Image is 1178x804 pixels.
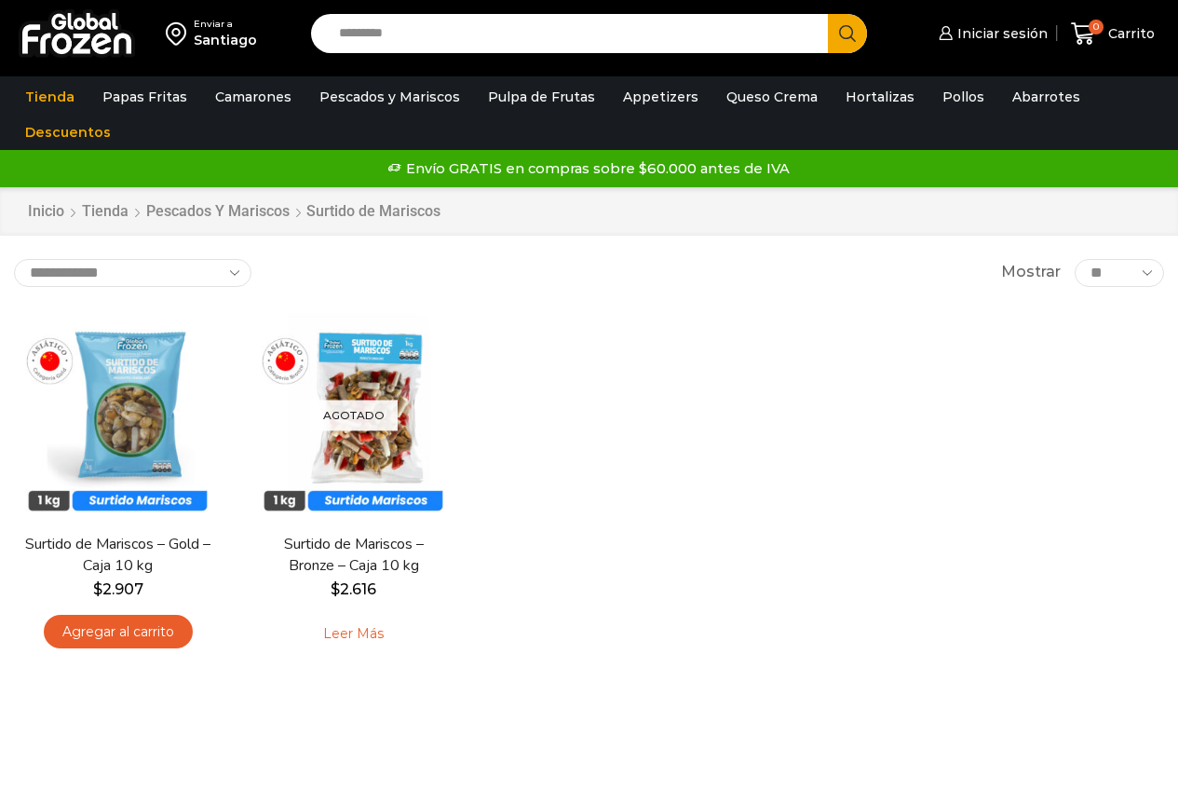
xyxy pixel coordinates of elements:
span: 0 [1089,20,1104,34]
nav: Breadcrumb [27,201,440,223]
div: Santiago [194,31,257,49]
h1: Surtido de Mariscos [306,202,440,220]
span: Carrito [1104,24,1155,43]
a: Pulpa de Frutas [479,79,604,115]
p: Agotado [310,401,398,431]
a: Tienda [81,201,129,223]
a: Leé más sobre “Surtido de Mariscos - Bronze - Caja 10 kg” [294,615,413,654]
img: address-field-icon.svg [166,18,194,49]
button: Search button [828,14,867,53]
bdi: 2.616 [331,580,376,598]
div: Enviar a [194,18,257,31]
a: Tienda [16,79,84,115]
a: Descuentos [16,115,120,150]
a: Appetizers [614,79,708,115]
a: Hortalizas [836,79,924,115]
a: Pollos [933,79,994,115]
a: Inicio [27,201,65,223]
a: Iniciar sesión [934,15,1048,52]
a: Queso Crema [717,79,827,115]
a: Abarrotes [1003,79,1090,115]
a: Surtido de Mariscos – Gold – Caja 10 kg [24,534,211,577]
span: Iniciar sesión [953,24,1048,43]
a: Camarones [206,79,301,115]
a: Surtido de Mariscos – Bronze – Caja 10 kg [260,534,447,577]
a: 0 Carrito [1066,12,1159,56]
select: Pedido de la tienda [14,259,251,287]
bdi: 2.907 [93,580,143,598]
span: $ [331,580,340,598]
a: Pescados y Mariscos [310,79,469,115]
span: Mostrar [1001,262,1061,283]
a: Agregar al carrito: “Surtido de Mariscos - Gold - Caja 10 kg” [44,615,193,649]
a: Pescados y Mariscos [145,201,291,223]
span: $ [93,580,102,598]
a: Papas Fritas [93,79,196,115]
